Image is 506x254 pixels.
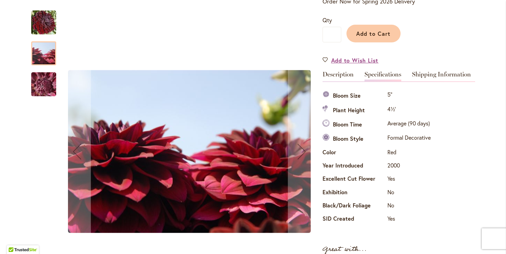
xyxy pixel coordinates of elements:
th: Color [323,146,386,159]
td: Average (90 days) [386,118,432,132]
a: Description [323,71,354,81]
td: 5" [386,89,432,103]
th: Exhibition [323,186,386,199]
img: VOODOO [19,66,69,103]
th: Bloom Size [323,89,386,103]
span: Add to Wish List [331,56,379,64]
td: No [386,186,432,199]
div: VOODOO [31,3,63,34]
th: Black/Dark Foliage [323,200,386,213]
th: Bloom Time [323,118,386,132]
div: Detailed Product Info [323,71,475,226]
td: Yes [386,213,432,226]
img: VOODOO [31,10,56,35]
td: No [386,200,432,213]
span: Add to Cart [356,30,391,37]
td: 4½' [386,103,432,117]
a: Add to Wish List [323,56,379,64]
a: Specifications [365,71,401,81]
td: Red [386,146,432,159]
div: VOODOO [31,65,56,96]
th: Excellent Cut Flower [323,173,386,186]
img: VOODOO [68,70,311,233]
iframe: Launch Accessibility Center [5,229,25,249]
td: Yes [386,173,432,186]
th: SID Created [323,213,386,226]
th: Bloom Style [323,132,386,146]
span: Qty [323,16,332,24]
th: Year Introduced [323,160,386,173]
td: Formal Decorative [386,132,432,146]
td: 2000 [386,160,432,173]
button: Add to Cart [346,25,401,42]
th: Plant Height [323,103,386,117]
div: VOODOO [31,34,63,65]
a: Shipping Information [412,71,471,81]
